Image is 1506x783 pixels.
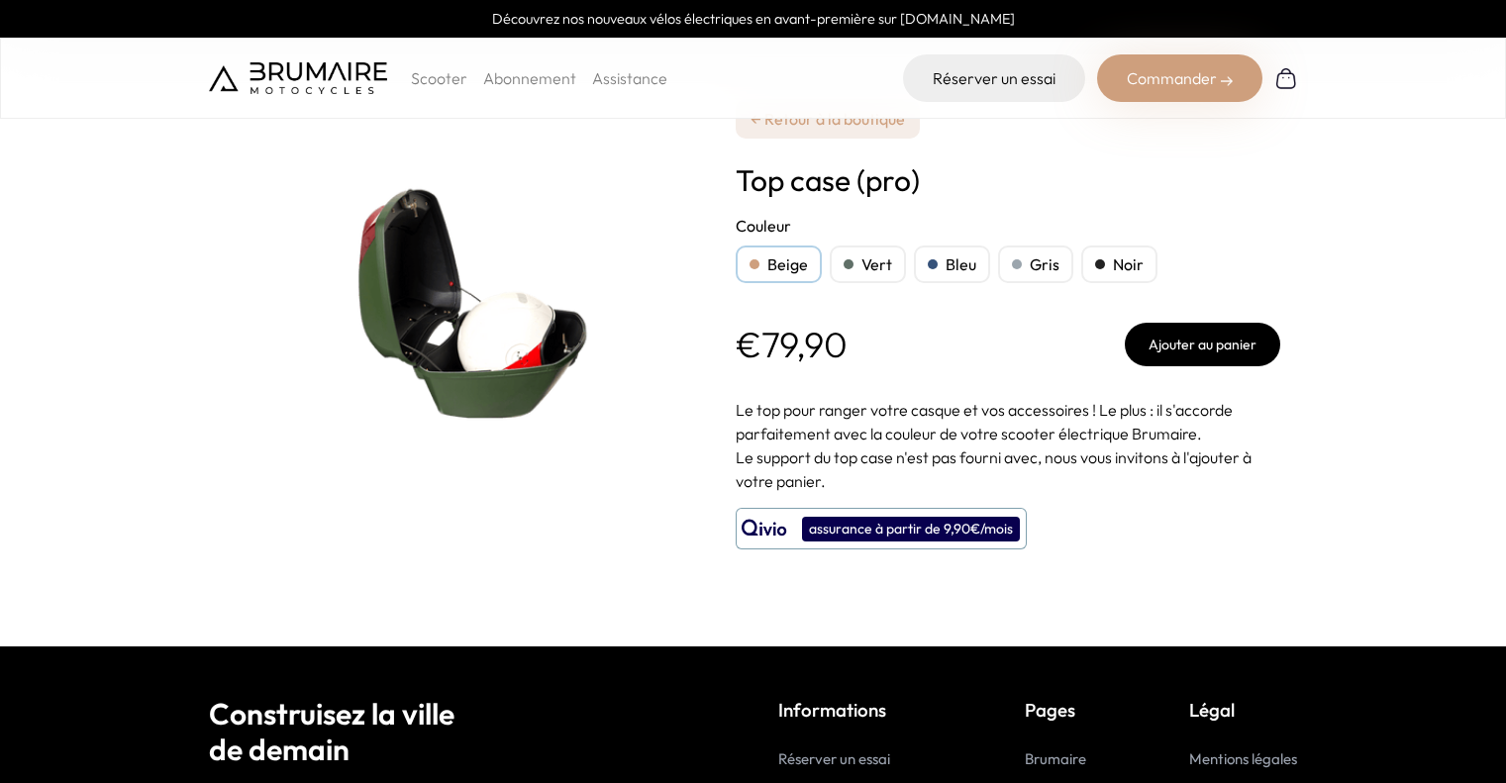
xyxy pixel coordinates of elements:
[914,245,990,283] div: Bleu
[736,508,1027,549] button: assurance à partir de 9,90€/mois
[411,66,467,90] p: Scooter
[1125,323,1280,366] button: Ajouter au panier
[736,325,848,364] p: €79,90
[1097,54,1262,102] div: Commander
[998,245,1073,283] div: Gris
[903,54,1085,102] a: Réserver un essai
[1221,75,1233,87] img: right-arrow-2.png
[1081,245,1157,283] div: Noir
[1025,749,1086,768] a: Brumaire
[736,162,1280,198] h1: Top case (pro)
[736,445,1280,493] p: Le support du top case n'est pas fourni avec, nous vous invitons à l'ajouter à votre panier.
[778,696,935,724] p: Informations
[1189,749,1297,768] a: Mentions légales
[592,68,667,88] a: Assistance
[209,696,729,767] h2: Construisez la ville de demain
[736,245,822,283] div: Beige
[209,49,704,544] img: Top case (pro)
[1189,696,1298,724] p: Légal
[742,517,787,540] img: logo qivio
[1274,66,1298,90] img: Panier
[802,517,1020,541] div: assurance à partir de 9,90€/mois
[736,398,1280,445] p: Le top pour ranger votre casque et vos accessoires ! Le plus : il s'accorde parfaitement avec la ...
[830,245,906,283] div: Vert
[1025,696,1099,724] p: Pages
[778,749,890,768] a: Réserver un essai
[209,62,387,94] img: Brumaire Motocycles
[483,68,576,88] a: Abonnement
[736,214,1280,238] h2: Couleur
